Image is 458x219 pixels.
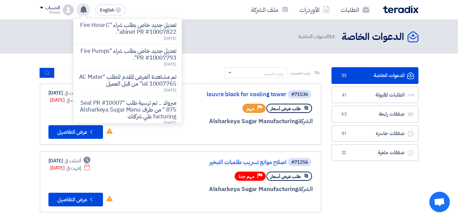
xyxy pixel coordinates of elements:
[164,61,176,67] span: [DATE]
[150,159,286,165] a: اصلاح موانع تسريب طلمبات التبخير
[66,97,81,104] span: إنتهت في
[331,125,418,142] a: صفقات خاسرة81
[291,69,310,76] span: رتب حسب
[429,192,450,212] div: Open chat
[340,72,348,79] span: 33
[48,125,103,139] button: عرض التفاصيل
[340,149,348,156] span: 22
[340,130,348,137] span: 81
[331,67,418,84] a: الدعوات الخاصة33
[48,157,91,164] div: [DATE]
[329,33,335,40] span: 33
[239,173,254,180] span: مهم جدا
[79,48,176,61] p: تعديل جديد خاص بطلب شراء "Fire Pumps PR #10007793".
[164,35,176,41] span: [DATE]
[48,193,103,206] button: عرض التفاصيل
[100,8,114,13] span: English
[383,5,418,13] img: Teradix logo
[247,105,254,112] span: مهم
[164,87,176,93] span: [DATE]
[298,33,336,41] span: الدعوات الخاصة
[149,185,313,194] div: Alsharkeya Sugar Manufacturing
[340,111,348,118] span: 43
[48,89,91,97] div: [DATE]
[291,160,308,165] div: #71256
[331,106,418,122] a: صفقات رابحة43
[79,74,176,87] p: تم مشاهدة العرض المقدم للطلب "AC Material 10007765" من قبل العميل
[63,4,74,15] img: profile_test.png
[298,117,313,126] span: الشركة
[294,2,335,18] a: الأوردرات
[335,2,375,18] a: الطلبات
[50,97,91,104] div: [DATE]
[340,92,348,99] span: 41
[50,164,91,172] div: [DATE]
[264,70,283,77] div: رتب حسب
[298,185,313,193] span: الشركة
[164,120,176,126] span: [DATE]
[149,117,313,126] div: Alsharkeya Sugar Manufacturing
[342,30,404,44] h2: الدعوات الخاصة
[270,105,301,112] span: طلب عرض أسعار
[291,92,308,97] div: #71536
[95,4,125,15] button: English
[246,2,294,18] a: ملف الشركة
[66,164,81,172] span: إنتهت في
[45,5,60,11] div: الحساب
[79,100,176,120] p: مبروك .. تم ترسية طلب "Seal PR #10007875 " من طرف Alsharkeya Sugar Manufacturing علي شركتك
[150,91,286,98] a: louvre block for cooling tower
[55,68,150,78] input: ابحث بعنوان أو رقم الطلب
[331,87,418,103] a: الطلبات المقبولة41
[79,22,176,35] p: تعديل جديد خاص بطلب شراء "Fire Hose Cabinet PR #10007822".
[64,157,81,164] span: أنشئت في
[40,11,60,14] div: Mosad
[331,144,418,161] a: صفقات ملغية22
[270,173,301,180] span: طلب عرض أسعار
[64,89,81,97] span: أنشئت في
